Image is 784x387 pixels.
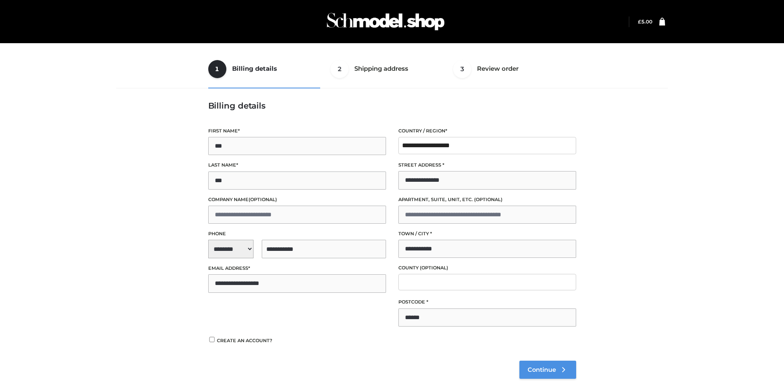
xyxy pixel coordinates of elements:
img: Schmodel Admin 964 [324,5,447,38]
label: Company name [208,196,386,204]
span: Continue [528,366,556,373]
label: Town / City [398,230,576,238]
label: County [398,264,576,272]
bdi: 5.00 [638,19,652,25]
label: Apartment, suite, unit, etc. [398,196,576,204]
span: £ [638,19,641,25]
label: Country / Region [398,127,576,135]
label: Last name [208,161,386,169]
a: Continue [519,361,576,379]
span: (optional) [474,197,503,202]
span: (optional) [249,197,277,202]
input: Create an account? [208,337,216,342]
label: Email address [208,264,386,272]
label: Phone [208,230,386,238]
span: (optional) [420,265,448,271]
a: £5.00 [638,19,652,25]
span: Create an account? [217,338,272,343]
h3: Billing details [208,101,576,111]
label: Postcode [398,298,576,306]
label: Street address [398,161,576,169]
label: First name [208,127,386,135]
